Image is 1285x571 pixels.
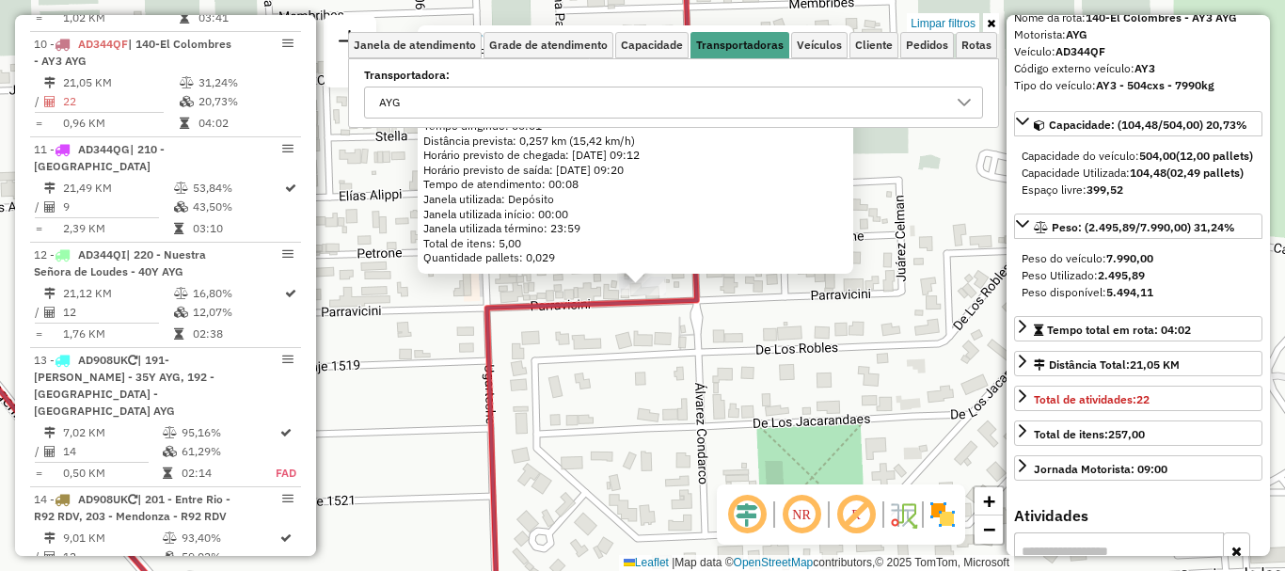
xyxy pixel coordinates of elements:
i: Distância Total [44,288,56,299]
strong: 22 [1136,392,1150,406]
span: Ocultar NR [779,492,824,537]
span: AD908UK [78,492,128,506]
div: Código externo veículo: [1014,60,1262,77]
i: Total de Atividades [44,96,56,107]
td: 03:41 [198,8,293,27]
i: Veículo já utilizado nesta sessão [128,494,137,505]
strong: 104,48 [1130,166,1166,180]
span: AD908UK [78,353,128,367]
span: | 140-El Colombres - AY3 AYG [34,37,231,68]
td: 0,96 KM [62,114,179,133]
span: AD344QF [78,37,128,51]
td: 22 [62,92,179,111]
div: Total de itens: [1034,426,1145,443]
span: 10 - [34,37,231,68]
td: 21,12 KM [62,284,173,303]
td: = [34,219,43,238]
td: 2,39 KM [62,219,173,238]
a: Total de itens:257,00 [1014,420,1262,446]
strong: 399,52 [1087,182,1123,197]
td: 59,02% [181,547,275,566]
a: Ocultar filtros [983,13,999,34]
img: Fluxo de ruas [888,500,918,530]
td: FAD [275,464,297,483]
div: Peso Utilizado: [1022,267,1255,284]
td: / [34,547,43,566]
td: 31,24% [198,73,293,92]
strong: AYG [1066,27,1087,41]
a: Tempo total em rota: 04:02 [1014,316,1262,341]
i: Distância Total [44,77,56,88]
td: 9 [62,198,173,216]
h4: Atividades [1014,507,1262,525]
span: Cliente [855,40,893,51]
div: Motorista: [1014,26,1262,43]
td: 02:38 [192,325,283,343]
span: + [983,489,995,513]
span: Pedidos [906,40,948,51]
span: Capacidade: (104,48/504,00) 20,73% [1049,118,1247,132]
div: Nome da rota: [1014,9,1262,26]
i: Distância Total [44,182,56,194]
img: Exibir/Ocultar setores [928,500,958,530]
td: = [34,464,43,483]
span: Grade de atendimento [489,40,608,51]
i: % de utilização da cubagem [174,201,188,213]
div: Janela utilizada início: 00:00 [423,207,848,222]
i: Rota otimizada [280,532,292,544]
span: Veículos [797,40,842,51]
span: Peso: (2.495,89/7.990,00) 31,24% [1052,220,1235,234]
i: % de utilização da cubagem [180,96,194,107]
strong: 5.494,11 [1106,285,1153,299]
td: 0,50 KM [62,464,162,483]
td: = [34,325,43,343]
span: | [672,556,674,569]
span: − [983,517,995,541]
i: Rota otimizada [285,288,296,299]
div: Distância Total: [1034,357,1180,373]
td: 1,02 KM [62,8,179,27]
i: Tempo total em rota [174,223,183,234]
i: Tempo total em rota [163,468,172,479]
strong: (12,00 pallets) [1176,149,1253,163]
td: 21,49 KM [62,179,173,198]
td: 21,05 KM [62,73,179,92]
i: Rota otimizada [285,182,296,194]
span: 12 - [34,247,206,278]
td: 02:14 [181,464,275,483]
em: Opções [282,143,293,154]
strong: 140-El Colombres - AY3 AYG [1086,10,1237,24]
td: 04:02 [198,114,293,133]
i: % de utilização do peso [180,77,194,88]
div: Peso disponível: [1022,284,1255,301]
span: 13 - [34,353,214,418]
span: Rotas [961,40,992,51]
td: 95,16% [181,423,275,442]
td: 20,73% [198,92,293,111]
strong: 257,00 [1108,427,1145,441]
td: 53,84% [192,179,283,198]
span: 14 - [34,492,230,523]
em: Opções [282,248,293,260]
span: AD344QG [78,142,130,156]
a: Capacidade: (104,48/504,00) 20,73% [1014,111,1262,136]
div: Janela utilizada: Depósito [423,192,848,207]
a: Nova sessão e pesquisa [331,23,369,65]
td: 12,07% [192,303,283,322]
td: 9,01 KM [62,529,162,547]
td: / [34,442,43,461]
span: | 220 - Nuestra Señora de Loudes - 40Y AYG [34,247,206,278]
em: Opções [282,354,293,365]
td: / [34,303,43,322]
td: 43,50% [192,198,283,216]
div: Janela utilizada término: 23:59 [423,221,848,236]
a: Leaflet [624,556,669,569]
span: | 201 - Entre Rio - R92 RDV, 203 - Mendonza - R92 RDV [34,492,230,523]
i: Total de Atividades [44,201,56,213]
i: Total de Atividades [44,446,56,457]
a: Jornada Motorista: 09:00 [1014,455,1262,481]
td: 12 [62,547,162,566]
div: Total de itens: 5,00 [423,236,848,251]
i: % de utilização do peso [174,288,188,299]
strong: 7.990,00 [1106,251,1153,265]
